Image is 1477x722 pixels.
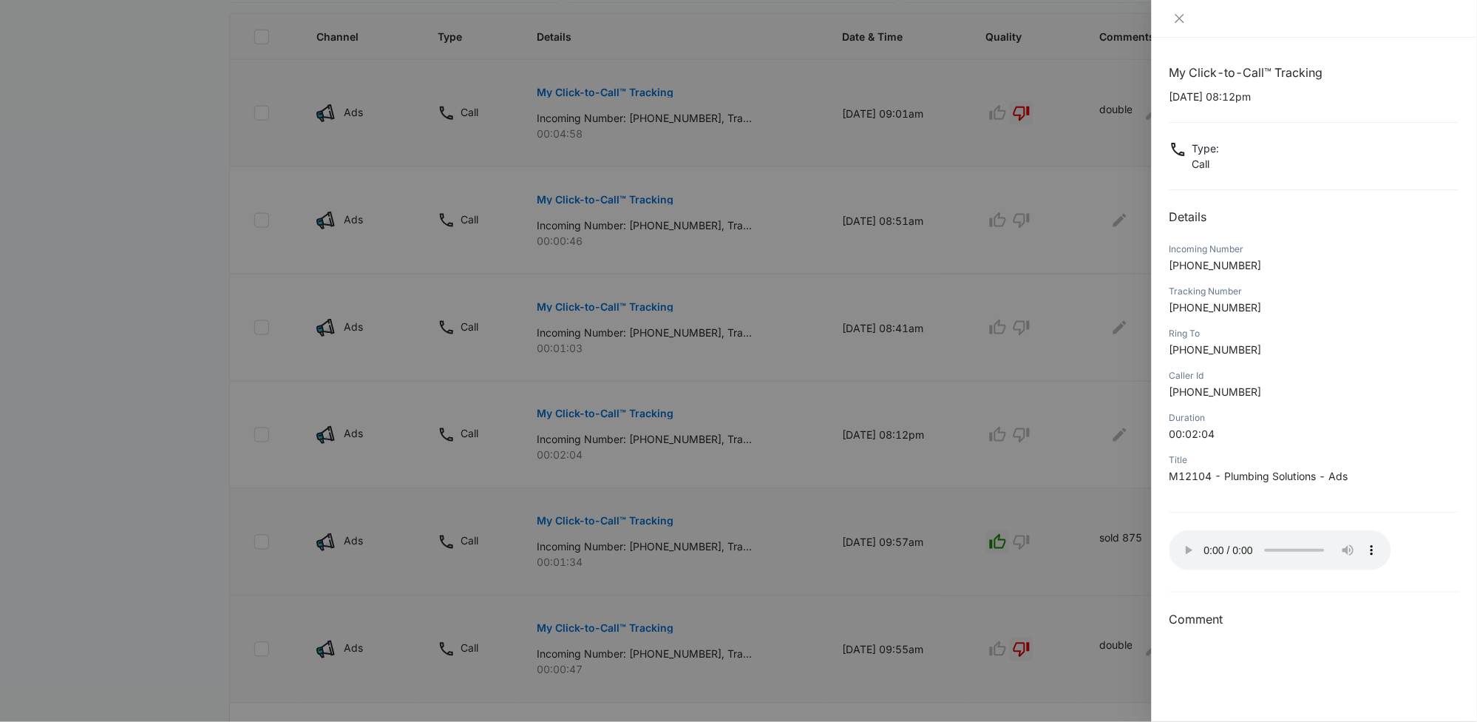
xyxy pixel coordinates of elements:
[1169,285,1459,298] div: Tracking Number
[1192,156,1220,172] p: Call
[1169,610,1459,628] h3: Comment
[1192,141,1220,156] p: Type :
[1169,327,1459,340] div: Ring To
[1169,453,1459,467] div: Title
[1169,208,1459,226] h2: Details
[1169,385,1262,398] span: [PHONE_NUMBER]
[1169,530,1391,570] audio: Your browser does not support the audio tag.
[1174,13,1186,24] span: close
[1169,411,1459,425] div: Duration
[1169,89,1459,104] p: [DATE] 08:12pm
[1169,301,1262,314] span: [PHONE_NUMBER]
[1169,369,1459,382] div: Caller Id
[1169,343,1262,356] span: [PHONE_NUMBER]
[1169,12,1190,25] button: Close
[1169,259,1262,271] span: [PHONE_NUMBER]
[1169,428,1215,440] span: 00:02:04
[1169,470,1348,482] span: M12104 - Plumbing Solutions - Ads
[1169,243,1459,256] div: Incoming Number
[1169,64,1459,81] h1: My Click-to-Call™ Tracking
